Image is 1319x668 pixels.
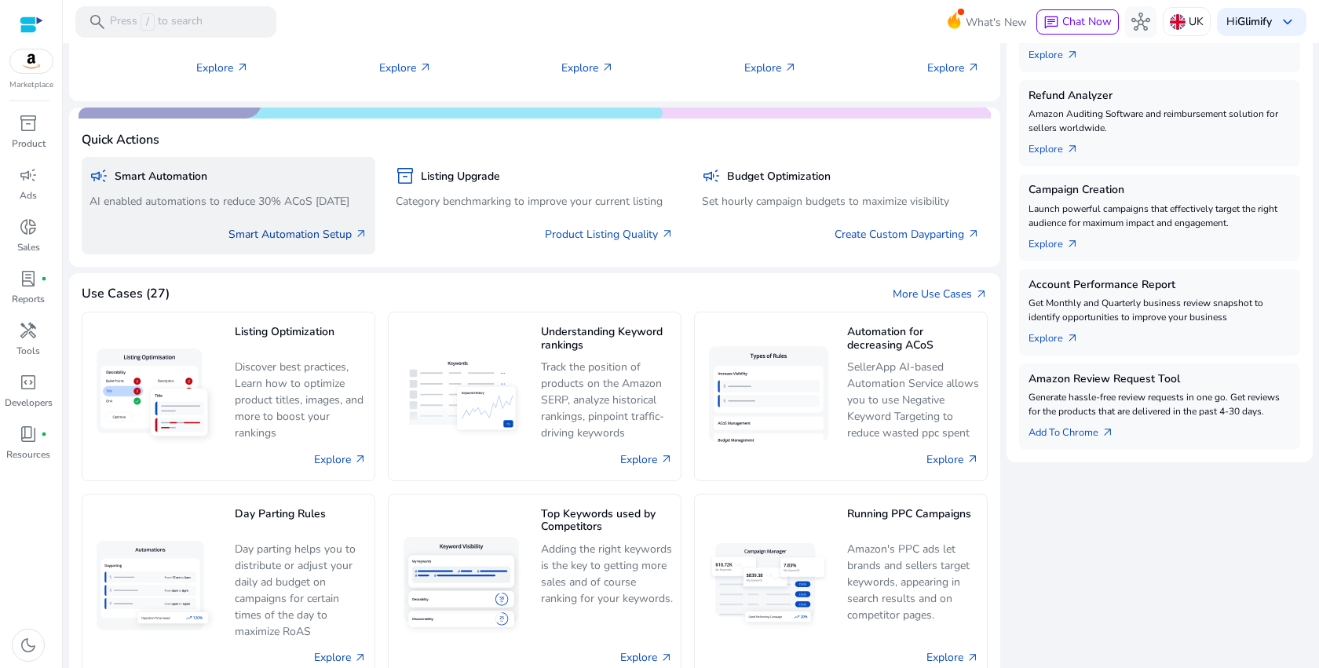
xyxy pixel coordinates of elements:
a: Explore [314,649,367,666]
b: Glimify [1237,14,1272,29]
span: inventory_2 [19,114,38,133]
span: arrow_outward [966,652,979,664]
span: arrow_outward [236,61,249,74]
span: arrow_outward [1102,426,1114,439]
h5: Listing Optimization [235,326,367,353]
h5: Understanding Keyword rankings [541,326,673,353]
span: code_blocks [19,373,38,392]
span: arrow_outward [1066,49,1079,61]
p: UK [1189,8,1204,35]
p: Hi [1226,16,1272,27]
p: Explore [927,60,980,76]
span: campaign [702,166,721,185]
h5: Account Performance Report [1029,279,1291,292]
h5: Smart Automation [115,170,207,184]
h5: Refund Analyzer [1029,89,1291,103]
a: Explorearrow_outward [1029,135,1091,157]
span: arrow_outward [975,288,988,301]
p: Adding the right keywords is the key to getting more sales and of course ranking for your keywords. [541,541,673,608]
span: lab_profile [19,269,38,288]
a: Product Listing Quality [545,226,674,243]
span: arrow_outward [1066,332,1079,345]
p: Ads [20,188,37,203]
img: Automation for decreasing ACoS [703,340,835,453]
h4: Use Cases (27) [82,287,170,301]
a: Explorearrow_outward [1029,41,1091,63]
p: Day parting helps you to distribute or adjust your daily ad budget on campaigns for certain times... [235,541,367,640]
span: campaign [19,166,38,184]
h5: Budget Optimization [727,170,831,184]
span: arrow_outward [354,453,367,465]
span: fiber_manual_record [41,431,47,437]
span: arrow_outward [966,453,979,465]
a: Explore [926,451,979,468]
h5: Automation for decreasing ACoS [847,326,979,353]
p: Get Monthly and Quarterly business review snapshot to identify opportunities to improve your busi... [1029,296,1291,324]
button: hub [1125,6,1156,38]
span: arrow_outward [419,61,432,74]
p: Set hourly campaign budgets to maximize visibility [702,193,980,210]
p: Product [12,137,46,151]
span: donut_small [19,217,38,236]
img: Listing Optimization [90,342,222,451]
img: Top Keywords used by Competitors [396,531,528,641]
span: arrow_outward [1066,238,1079,250]
span: campaign [90,166,108,185]
span: book_4 [19,425,38,444]
p: Sales [17,240,40,254]
h4: Quick Actions [82,133,159,148]
span: keyboard_arrow_down [1278,13,1297,31]
a: Explore [926,649,979,666]
span: arrow_outward [1066,143,1079,155]
p: Amazon's PPC ads let brands and sellers target keywords, appearing in search results and on compe... [847,541,979,623]
p: Explore [196,60,249,76]
p: Amazon Auditing Software and reimbursement solution for sellers worldwide. [1029,107,1291,135]
p: Marketplace [9,79,53,91]
a: Create Custom Dayparting [835,226,980,243]
span: chat [1043,15,1059,31]
span: arrow_outward [661,228,674,240]
a: Explore [620,451,673,468]
p: Press to search [110,13,203,31]
span: / [141,13,155,31]
a: Explorearrow_outward [1029,230,1091,252]
p: Generate hassle-free review requests in one go. Get reviews for the products that are delivered i... [1029,390,1291,418]
span: arrow_outward [660,652,673,664]
p: Reports [12,292,45,306]
span: Chat Now [1062,14,1112,29]
h5: Amazon Review Request Tool [1029,373,1291,386]
img: uk.svg [1170,14,1186,30]
img: amazon.svg [10,49,53,73]
a: Smart Automation Setup [228,226,367,243]
img: Day Parting Rules [90,535,222,637]
p: Discover best practices, Learn how to optimize product titles, images, and more to boost your ran... [235,359,367,441]
h5: Campaign Creation [1029,184,1291,197]
a: More Use Casesarrow_outward [893,286,988,302]
p: Explore [561,60,614,76]
p: Category benchmarking to improve your current listing [396,193,674,210]
span: hub [1131,13,1150,31]
h5: Top Keywords used by Competitors [541,508,673,535]
a: Add To Chrome [1029,418,1127,440]
h5: Listing Upgrade [421,170,500,184]
h5: Running PPC Campaigns [847,508,979,535]
p: Track the position of products on the Amazon SERP, analyze historical rankings, pinpoint traffic-... [541,359,673,441]
span: arrow_outward [967,61,980,74]
span: handyman [19,321,38,340]
span: inventory_2 [396,166,415,185]
p: Resources [6,447,50,462]
span: arrow_outward [601,61,614,74]
p: Developers [5,396,53,410]
a: Explorearrow_outward [1029,324,1091,346]
p: SellerApp AI-based Automation Service allows you to use Negative Keyword Targeting to reduce wast... [847,359,979,441]
span: arrow_outward [967,228,980,240]
p: Explore [379,60,432,76]
span: What's New [966,9,1027,36]
span: search [88,13,107,31]
h5: Day Parting Rules [235,508,367,535]
span: arrow_outward [355,228,367,240]
span: dark_mode [19,636,38,655]
p: Tools [16,344,40,358]
button: chatChat Now [1036,9,1119,35]
a: Explore [314,451,367,468]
